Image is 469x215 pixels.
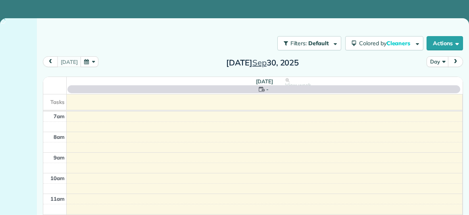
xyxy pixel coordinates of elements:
a: Filters: Default [273,36,341,50]
span: View week [285,82,311,88]
span: 7am [54,113,65,119]
h2: [DATE] 30, 2025 [213,58,312,67]
button: [DATE] [57,56,81,67]
span: 9am [54,154,65,161]
button: Colored byCleaners [345,36,423,50]
span: - [266,85,269,93]
button: prev [43,56,58,67]
span: 11am [50,196,65,202]
span: Cleaners [386,40,412,47]
button: Actions [427,36,463,50]
span: Tasks [50,99,65,105]
button: Filters: Default [277,36,341,50]
span: 8am [54,134,65,140]
button: next [448,56,463,67]
span: [DATE] [256,78,273,84]
button: Day [427,56,448,67]
span: Default [308,40,329,47]
span: 10am [50,175,65,181]
span: Filters: [290,40,307,47]
span: Colored by [359,40,413,47]
span: Sep [252,58,267,67]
